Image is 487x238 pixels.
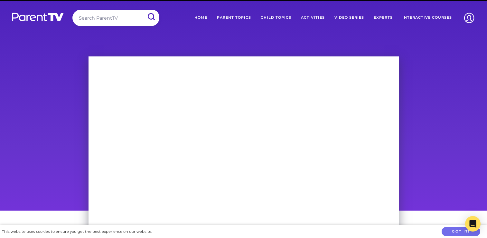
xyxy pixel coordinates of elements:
[72,10,159,26] input: Search ParentTV
[2,228,152,235] div: This website uses cookies to ensure you get the best experience on our website.
[296,10,330,26] a: Activities
[190,10,212,26] a: Home
[330,10,369,26] a: Video Series
[465,216,481,232] div: Open Intercom Messenger
[256,10,296,26] a: Child Topics
[11,12,64,22] img: parenttv-logo-white.4c85aaf.svg
[212,10,256,26] a: Parent Topics
[398,10,457,26] a: Interactive Courses
[461,10,477,26] img: Account
[442,227,480,236] button: Got it!
[369,10,398,26] a: Experts
[143,10,159,24] input: Submit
